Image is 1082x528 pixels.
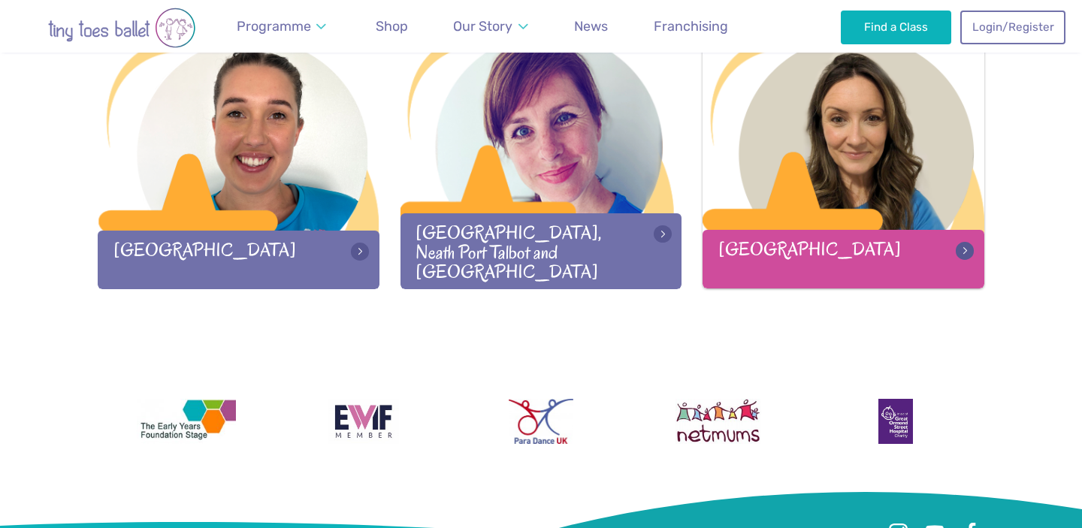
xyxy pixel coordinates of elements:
span: Franchising [654,18,728,34]
a: Login/Register [960,11,1065,44]
a: Find a Class [841,11,951,44]
img: tiny toes ballet [17,8,227,48]
a: [GEOGRAPHIC_DATA], Neath Port Talbot and [GEOGRAPHIC_DATA] [400,35,682,288]
img: Para Dance UK [509,399,573,444]
a: [GEOGRAPHIC_DATA] [703,35,984,288]
span: Our Story [453,18,512,34]
span: Shop [376,18,408,34]
div: [GEOGRAPHIC_DATA] [98,231,379,288]
a: Our Story [446,10,535,44]
div: [GEOGRAPHIC_DATA], Neath Port Talbot and [GEOGRAPHIC_DATA] [400,213,682,288]
span: Programme [237,18,311,34]
a: Franchising [647,10,735,44]
span: News [574,18,608,34]
a: Programme [230,10,334,44]
a: Shop [369,10,415,44]
a: News [567,10,615,44]
img: Encouraging Women Into Franchising [328,399,400,444]
a: [GEOGRAPHIC_DATA] [98,35,379,288]
div: [GEOGRAPHIC_DATA] [703,230,984,288]
img: The Early Years Foundation Stage [137,399,236,444]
